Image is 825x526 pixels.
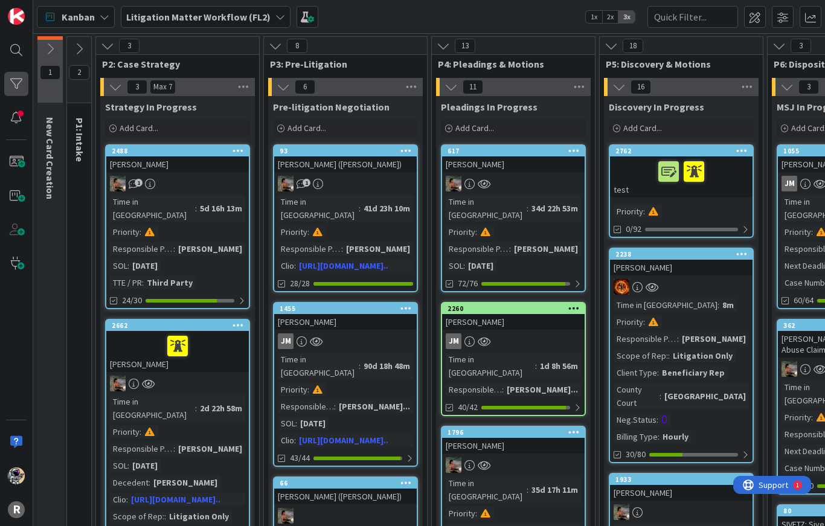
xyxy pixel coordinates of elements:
[153,84,172,90] div: Max 7
[274,176,417,191] div: MW
[614,504,629,520] img: MW
[656,413,658,426] span: :
[614,383,660,409] div: County Court
[110,395,195,422] div: Time in [GEOGRAPHIC_DATA]
[442,303,585,314] div: 2260
[280,304,417,313] div: 1455
[307,225,309,239] span: :
[442,438,585,454] div: [PERSON_NAME]
[609,101,704,113] span: Discovery In Progress
[626,223,641,236] span: 0/92
[442,176,585,191] div: MW
[278,225,307,239] div: Priority
[341,242,343,255] span: :
[278,176,294,191] img: MW
[446,225,475,239] div: Priority
[274,146,417,172] div: 93[PERSON_NAME] ([PERSON_NAME])
[287,123,326,133] span: Add Card...
[294,434,296,447] span: :
[278,333,294,349] div: JM
[614,279,629,295] img: TR
[278,259,294,272] div: Clio
[610,156,753,197] div: test
[274,478,417,489] div: 66
[197,202,245,215] div: 5d 16h 13m
[528,202,581,215] div: 34d 22h 53m
[798,80,819,94] span: 3
[660,390,661,403] span: :
[446,333,461,349] div: JM
[670,349,736,362] div: Litigation Only
[126,11,271,23] b: Litigation Matter Workflow (FL2)
[110,476,149,489] div: Decedent
[280,479,417,487] div: 66
[610,474,753,485] div: 1933
[278,383,307,396] div: Priority
[719,298,737,312] div: 8m
[475,225,477,239] span: :
[361,202,413,215] div: 41d 23h 10m
[173,442,175,455] span: :
[782,225,811,239] div: Priority
[274,489,417,504] div: [PERSON_NAME] ([PERSON_NAME])
[610,279,753,295] div: TR
[278,242,341,255] div: Responsible Paralegal
[782,411,811,424] div: Priority
[144,276,196,289] div: Third Party
[278,417,295,430] div: SOL
[455,123,494,133] span: Add Card...
[455,39,475,53] span: 13
[105,101,197,113] span: Strategy In Progress
[126,493,128,506] span: :
[274,156,417,172] div: [PERSON_NAME] ([PERSON_NAME])
[448,304,585,313] div: 2260
[106,176,249,191] div: MW
[110,276,142,289] div: TTE / PR
[614,332,677,345] div: Responsible Paralegal
[135,179,143,187] span: 1
[623,39,643,53] span: 18
[274,303,417,314] div: 1455
[442,333,585,349] div: JM
[131,494,220,505] a: [URL][DOMAIN_NAME]..
[647,6,738,28] input: Quick Filter...
[606,58,748,70] span: P5: Discovery & Motions
[110,425,140,438] div: Priority
[290,452,310,464] span: 43/44
[142,276,144,289] span: :
[811,411,813,424] span: :
[295,417,297,430] span: :
[62,10,95,24] span: Kanban
[69,65,89,80] span: 2
[610,249,753,275] div: 2238[PERSON_NAME]
[463,259,465,272] span: :
[614,315,643,329] div: Priority
[527,202,528,215] span: :
[274,333,417,349] div: JM
[102,58,244,70] span: P2: Case Strategy
[175,442,245,455] div: [PERSON_NAME]
[535,359,537,373] span: :
[175,242,245,255] div: [PERSON_NAME]
[448,428,585,437] div: 1796
[110,493,126,506] div: Clio
[610,260,753,275] div: [PERSON_NAME]
[448,147,585,155] div: 617
[610,485,753,501] div: [PERSON_NAME]
[303,179,310,187] span: 1
[614,413,656,426] div: Neg.Status
[610,249,753,260] div: 2238
[446,259,463,272] div: SOL
[150,476,220,489] div: [PERSON_NAME]
[528,483,581,496] div: 35d 17h 11m
[127,259,129,272] span: :
[74,118,86,162] span: P1: Intake
[446,176,461,191] img: MW
[295,80,315,94] span: 6
[527,483,528,496] span: :
[782,176,797,191] div: JM
[110,259,127,272] div: SOL
[197,402,245,415] div: 2d 22h 58m
[446,242,509,255] div: Responsible Paralegal
[112,321,249,330] div: 2662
